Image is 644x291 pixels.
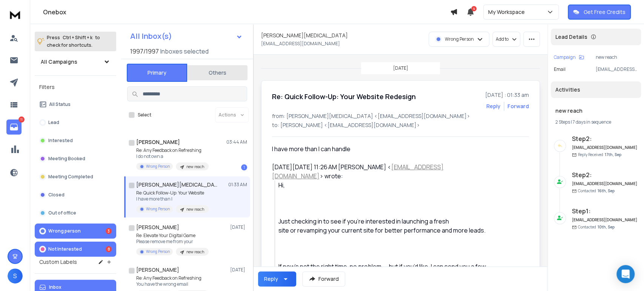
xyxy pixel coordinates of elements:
h3: Inboxes selected [160,47,209,56]
button: Get Free Credits [568,5,631,20]
p: 11 [18,116,25,123]
p: Unsubscribe me please > On [136,256,210,262]
p: Out of office [48,210,76,216]
h1: Onebox [43,8,450,17]
img: logo [8,8,23,21]
p: Interested [48,138,73,144]
p: All Status [49,101,71,107]
button: Not Interested8 [35,242,116,257]
h3: Custom Labels [39,258,77,266]
p: Press to check for shortcuts. [47,34,100,49]
button: Primary [127,64,187,82]
p: Not interested. [DATE], Sep [136,170,210,176]
p: new reach [188,224,205,229]
button: Others [187,64,247,81]
p: Get Free Credits [584,8,626,16]
p: 12:12 AM [230,241,247,247]
h1: All Inbox(s) [130,32,172,40]
span: Ctrl + Shift + k [61,33,94,42]
p: Not Interested [48,246,82,252]
p: Not Interested [146,138,171,144]
span: 1997 / 1997 [130,47,159,56]
button: Meeting Booked [35,151,116,166]
p: Meeting Completed [48,174,93,180]
h1: [PERSON_NAME] [136,283,179,291]
span: 4 [471,6,476,11]
p: new reach [188,266,205,272]
p: Re: Quick Check-In: Your Website [136,164,210,170]
div: Open Intercom Messenger [616,265,635,283]
button: Lead [35,115,116,130]
div: 8 [106,246,112,252]
button: Meeting Completed [35,169,116,184]
p: not interested, thanks [DATE], [136,213,210,219]
div: 1 [241,181,247,187]
p: Wrong person [48,228,81,234]
p: Not Interested [146,266,171,271]
p: 01:14 AM [229,156,247,162]
button: Out of office [35,205,116,221]
p: new reach [188,181,205,187]
p: Re: Give Your Business Website [136,250,210,256]
p: new reach [188,138,205,144]
div: 1 [241,139,247,145]
label: Select [138,112,151,118]
button: Interested [35,133,116,148]
h1: Trendz Consignment Boutique LLC [136,155,219,163]
div: 3 [106,228,112,234]
h1: All Campaigns [41,58,77,66]
p: 12:54 AM [228,199,247,205]
p: Not Interested [146,223,171,229]
p: It’s the beginning of a legendary conversation [373,190,525,200]
p: Re: Any Feedback on Updating [136,207,210,213]
p: Closed [48,192,65,198]
p: Meeting Booked [48,156,85,162]
h1: [PERSON_NAME] [136,198,180,205]
button: All Campaigns [35,54,116,69]
h3: Filters [35,82,116,92]
p: 12:09 AM [228,284,247,290]
button: Wrong person3 [35,224,116,239]
button: Closed [35,187,116,202]
p: Not Interested [146,181,171,186]
button: All Status [35,97,116,112]
a: 11 [6,119,22,135]
h1: [PERSON_NAME] [136,240,179,248]
p: Lead [48,119,59,126]
p: Inbox [49,284,61,290]
div: 1 [241,224,247,230]
p: what. [DATE][DATE], [136,128,210,134]
button: S [8,268,23,283]
p: My Workspace [488,8,528,16]
button: All Inbox(s) [124,29,249,44]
